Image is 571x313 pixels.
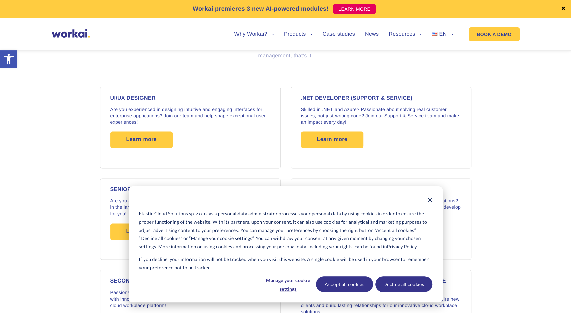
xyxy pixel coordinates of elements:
a: MID .NET DEVELOPER Do you have 3+ years of experience building scalable web applications? Familia... [286,173,476,265]
button: Manage your cookie settings [262,276,314,292]
button: Accept all cookies [316,276,373,292]
h4: UI/UX DESIGNER [110,96,270,101]
span: Learn more [126,131,157,148]
a: .NET DEVELOPER (Support & Service) Skilled in .NET and Azure? Passionate about solving real custo... [286,82,476,173]
p: Are you an expert in .NET Core, Azure Services, and REST APIs? Fluent in the language of “Archite... [110,198,270,217]
div: Cookie banner [129,186,443,302]
a: News [365,32,379,37]
h4: .NET DEVELOPER (Support & Service) [301,96,461,101]
a: Products [284,32,313,37]
h4: SENIOR .NET DEVELOPER [110,187,270,192]
p: If you decline, your information will not be tracked when you visit this website. A single cookie... [139,255,432,272]
p: Elastic Cloud Solutions sp. z o. o. as a personal data administrator processes your personal data... [139,210,432,251]
a: Privacy Policy [387,243,417,251]
p: Are you experienced in designing intuitive and engaging interfaces for enterprise applications? J... [110,106,270,126]
span: The recruitment process is simple and straightforward: a meeting with your future team leader, th... [114,45,457,59]
a: Why Workai? [234,32,274,37]
button: Dismiss cookie banner [427,197,432,205]
p: Skilled in .NET and Azure? Passionate about solving real customer issues, not just writing code? ... [301,106,461,126]
a: Case studies [322,32,355,37]
span: Learn more [317,131,347,148]
p: Passionate about solving technical challenges? Ready to support clients with innovative solutions... [110,289,270,309]
p: Workai premieres 3 new AI-powered modules! [193,4,329,13]
span: EN [439,31,447,37]
span: Learn more [126,223,157,240]
a: SENIOR .NET DEVELOPER Are you an expert in .NET Core, Azure Services, and REST APIs? Fluent in th... [95,173,286,265]
a: UI/UX DESIGNER Are you experienced in designing intuitive and engaging interfaces for enterprise ... [95,82,286,173]
a: BOOK A DEMO [469,27,519,41]
a: Resources [389,32,422,37]
a: LEARN MORE [333,4,376,14]
button: Decline all cookies [375,276,432,292]
h4: SECOND LINE SUPPORT CONSULTANT [110,278,270,284]
a: ✖ [561,6,566,12]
